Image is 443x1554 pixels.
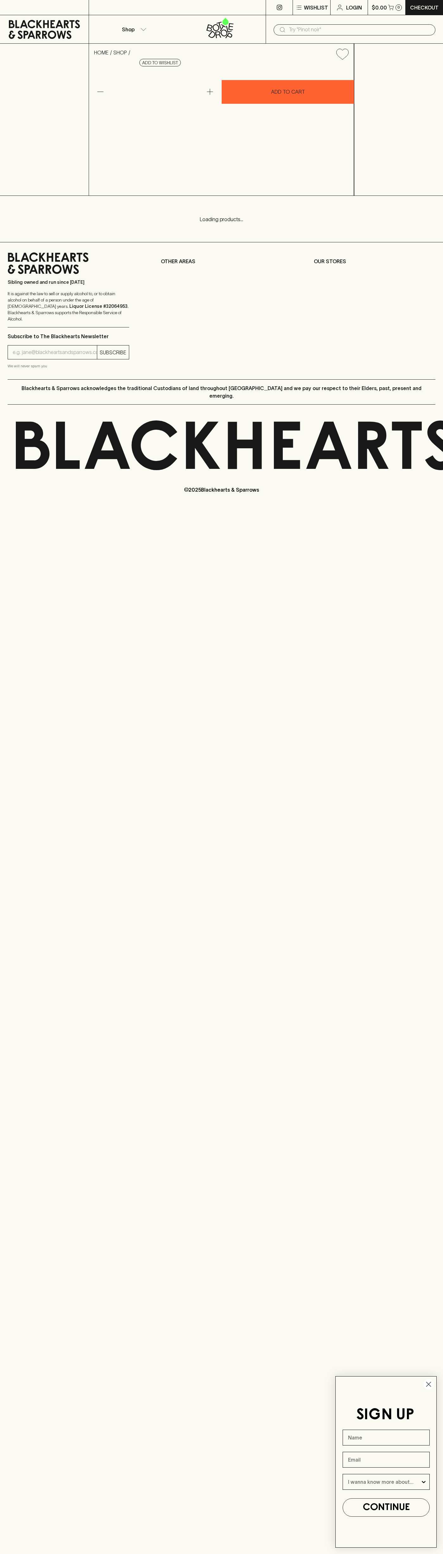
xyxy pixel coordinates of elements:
[161,258,282,265] p: OTHER AREAS
[8,290,129,322] p: It is against the law to sell or supply alcohol to, or to obtain alcohol on behalf of a person un...
[13,347,97,357] input: e.g. jane@blackheartsandsparrows.com.au
[346,4,362,11] p: Login
[343,1498,430,1517] button: CONTINUE
[8,333,129,340] p: Subscribe to The Blackhearts Newsletter
[343,1430,430,1445] input: Name
[423,1379,434,1390] button: Close dialog
[100,349,126,356] p: SUBSCRIBE
[356,1408,414,1422] span: SIGN UP
[222,80,354,104] button: ADD TO CART
[12,384,431,400] p: Blackhearts & Sparrows acknowledges the traditional Custodians of land throughout [GEOGRAPHIC_DAT...
[113,50,127,55] a: SHOP
[410,4,439,11] p: Checkout
[89,15,177,43] button: Shop
[329,1370,443,1554] div: FLYOUT Form
[89,65,354,196] img: 33828.png
[8,363,129,369] p: We will never spam you
[139,59,181,66] button: Add to wishlist
[271,88,305,96] p: ADD TO CART
[343,1452,430,1468] input: Email
[334,46,351,62] button: Add to wishlist
[6,215,437,223] p: Loading products...
[372,4,387,11] p: $0.00
[421,1474,427,1489] button: Show Options
[348,1474,421,1489] input: I wanna know more about...
[94,50,109,55] a: HOME
[397,6,400,9] p: 0
[8,279,129,285] p: Sibling owned and run since [DATE]
[69,304,128,309] strong: Liquor License #32064953
[314,258,435,265] p: OUR STORES
[289,25,430,35] input: Try "Pinot noir"
[304,4,328,11] p: Wishlist
[122,26,135,33] p: Shop
[89,4,94,11] p: ⠀
[97,345,129,359] button: SUBSCRIBE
